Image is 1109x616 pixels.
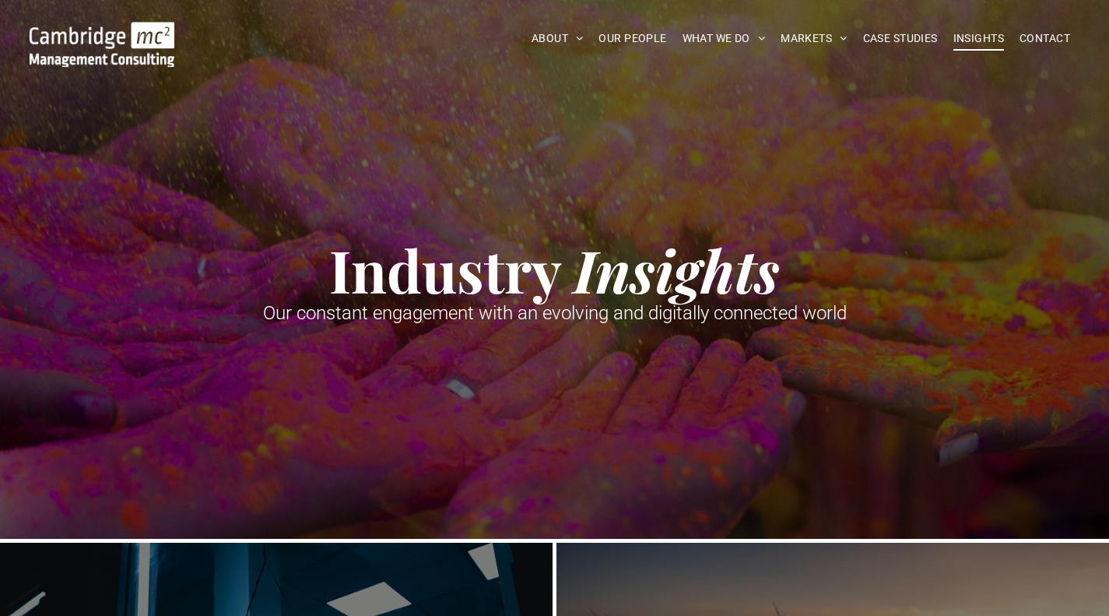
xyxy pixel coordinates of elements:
a: OUR PEOPLE [591,26,674,51]
a: ABOUT [524,26,591,51]
a: MARKETS [773,26,855,51]
strong: I [574,231,595,308]
strong: nsights [595,231,780,308]
a: WHAT WE DO [675,26,774,51]
a: CASE STUDIES [855,26,946,51]
span: Our constant engagement with an evolving and digitally connected world [263,302,847,324]
a: CONTACT [1012,26,1078,51]
strong: Industry [329,231,560,308]
img: Go to Homepage [30,22,174,67]
a: INSIGHTS [946,26,1012,51]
